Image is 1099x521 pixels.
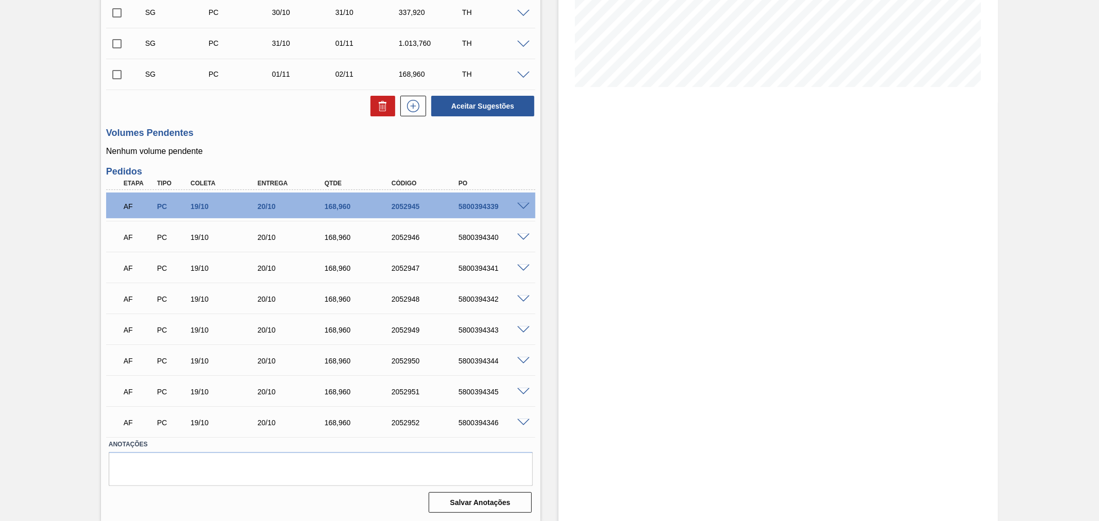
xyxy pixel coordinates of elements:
div: Aguardando Faturamento [121,319,157,341]
p: AF [124,388,154,396]
div: Aguardando Faturamento [121,350,157,372]
div: 20/10/2025 [255,357,331,365]
p: Nenhum volume pendente [106,147,535,156]
button: Salvar Anotações [429,492,532,513]
div: Pedido de Compra [206,70,277,78]
div: Pedido de Compra [206,8,277,16]
div: 2052952 [389,419,465,427]
div: 01/11/2025 [333,39,404,47]
div: Qtde [322,180,398,187]
p: AF [124,357,154,365]
div: Pedido de Compra [155,264,190,272]
div: Etapa [121,180,157,187]
div: 19/10/2025 [188,419,264,427]
div: 31/10/2025 [269,39,341,47]
div: Pedido de Compra [155,357,190,365]
div: 168,960 [322,388,398,396]
p: AF [124,233,154,241]
div: 5800394341 [456,264,532,272]
div: Coleta [188,180,264,187]
div: 168,960 [322,295,398,303]
div: Código [389,180,465,187]
div: 168,960 [322,419,398,427]
div: 2052950 [389,357,465,365]
div: 20/10/2025 [255,295,331,303]
h3: Volumes Pendentes [106,128,535,138]
div: Pedido de Compra [206,39,277,47]
div: 19/10/2025 [188,295,264,303]
div: Sugestão Criada [143,39,214,47]
div: 168,960 [322,264,398,272]
div: 19/10/2025 [188,326,264,334]
div: 5800394344 [456,357,532,365]
div: TH [460,8,531,16]
div: Aceitar Sugestões [426,95,535,117]
button: Aceitar Sugestões [431,96,534,116]
div: Aguardando Faturamento [121,380,157,403]
div: 2052947 [389,264,465,272]
div: 5800394340 [456,233,532,241]
div: 2052945 [389,202,465,211]
div: 168,960 [322,202,398,211]
div: 19/10/2025 [188,388,264,396]
div: 2052948 [389,295,465,303]
div: Aguardando Faturamento [121,288,157,310]
label: Anotações [109,437,533,452]
div: 168,960 [322,357,398,365]
div: 19/10/2025 [188,233,264,241]
div: Pedido de Compra [155,419,190,427]
p: AF [124,295,154,303]
div: Pedido de Compra [155,295,190,303]
div: TH [460,70,531,78]
div: 20/10/2025 [255,419,331,427]
div: 1.013,760 [396,39,467,47]
p: AF [124,326,154,334]
div: 168,960 [322,233,398,241]
p: AF [124,202,154,211]
div: 168,960 [396,70,467,78]
div: Pedido de Compra [155,202,190,211]
div: Pedido de Compra [155,388,190,396]
div: 5800394339 [456,202,532,211]
div: 31/10/2025 [333,8,404,16]
div: Sugestão Criada [143,8,214,16]
div: 5800394342 [456,295,532,303]
div: 5800394345 [456,388,532,396]
div: Pedido de Compra [155,326,190,334]
div: 30/10/2025 [269,8,341,16]
div: 20/10/2025 [255,233,331,241]
p: AF [124,419,154,427]
div: Aguardando Faturamento [121,411,157,434]
div: Aguardando Faturamento [121,195,157,218]
div: Entrega [255,180,331,187]
div: Pedido de Compra [155,233,190,241]
div: PO [456,180,532,187]
div: Aguardando Faturamento [121,226,157,249]
div: 5800394346 [456,419,532,427]
div: 19/10/2025 [188,357,264,365]
div: 2052946 [389,233,465,241]
div: Sugestão Criada [143,70,214,78]
div: 20/10/2025 [255,388,331,396]
div: 20/10/2025 [255,264,331,272]
div: 5800394343 [456,326,532,334]
div: Aguardando Faturamento [121,257,157,280]
div: 20/10/2025 [255,202,331,211]
div: 2052951 [389,388,465,396]
div: 01/11/2025 [269,70,341,78]
div: 19/10/2025 [188,264,264,272]
h3: Pedidos [106,166,535,177]
div: Tipo [155,180,190,187]
div: 168,960 [322,326,398,334]
div: 337,920 [396,8,467,16]
div: 19/10/2025 [188,202,264,211]
p: AF [124,264,154,272]
div: Excluir Sugestões [365,96,395,116]
div: 20/10/2025 [255,326,331,334]
div: TH [460,39,531,47]
div: 2052949 [389,326,465,334]
div: Nova sugestão [395,96,426,116]
div: 02/11/2025 [333,70,404,78]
